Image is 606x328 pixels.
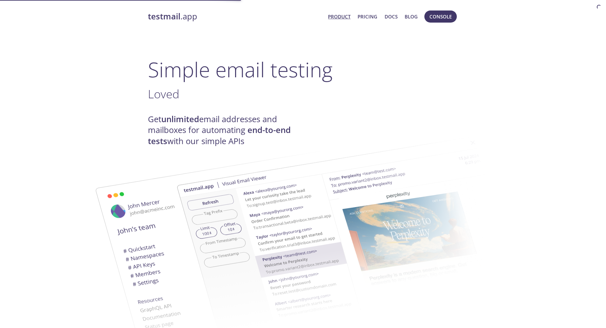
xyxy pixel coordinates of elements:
[429,12,452,21] span: Console
[424,10,457,23] button: Console
[358,12,377,21] a: Pricing
[328,12,351,21] a: Product
[148,57,458,82] h1: Simple email testing
[161,114,199,125] strong: unlimited
[148,86,179,102] span: Loved
[148,11,323,22] a: testmail.app
[148,11,180,22] strong: testmail
[148,114,303,147] h4: Get email addresses and mailboxes for automating with our simple APIs
[405,12,418,21] a: Blog
[385,12,398,21] a: Docs
[148,124,291,146] strong: end-to-end tests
